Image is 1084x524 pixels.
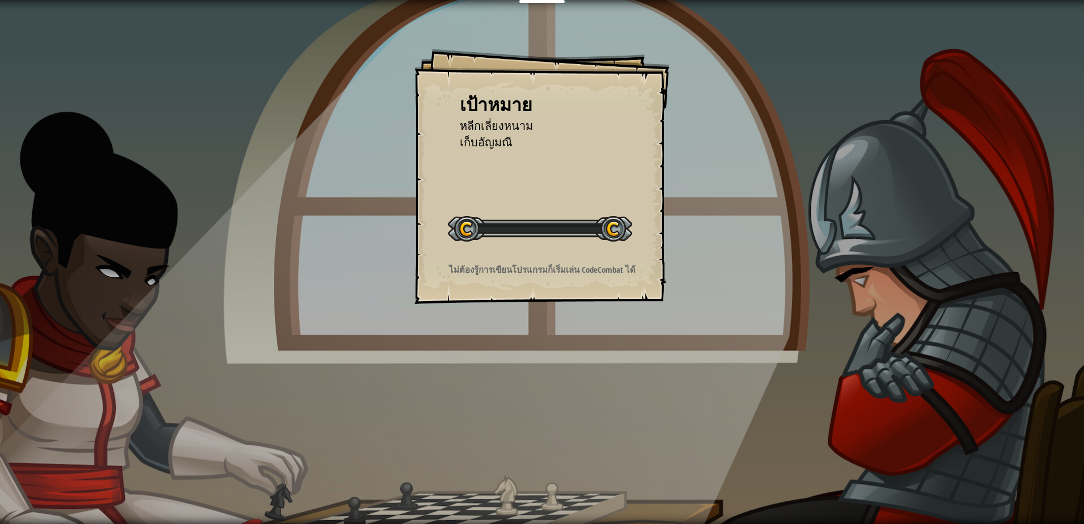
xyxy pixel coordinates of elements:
[460,134,513,150] span: เก็บอัญมณี
[446,134,621,151] li: เก็บอัญมณี
[446,118,621,134] li: หลีกเลี่ยงหนาม
[429,264,656,276] p: ไม่ต้องรู้การเขียนโปรแกรมก็เริ่มเล่น CodeCombat ได้
[460,92,624,118] div: เป้าหมาย
[460,118,533,133] span: หลีกเลี่ยงหนาม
